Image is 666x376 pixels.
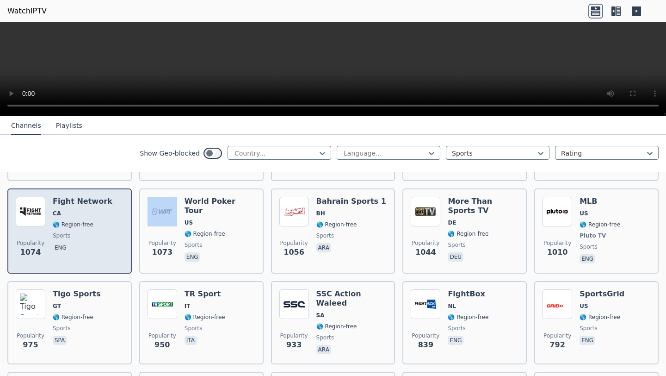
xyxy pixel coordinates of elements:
[7,6,47,17] a: WatchIPTV
[286,339,302,351] span: 933
[316,232,334,239] span: sports
[56,117,82,135] button: Playlists
[448,302,456,310] span: NL
[280,332,308,339] span: Popularity
[53,197,112,206] h6: Fight Network
[547,247,568,258] span: 1010
[185,302,191,310] span: IT
[17,332,44,339] span: Popularity
[316,197,386,206] h6: Bahrain Sports 1
[185,230,225,238] span: 🌎 Region-free
[185,336,197,345] p: ita
[448,313,488,321] span: 🌎 Region-free
[17,239,44,247] span: Popularity
[140,149,200,158] label: Show Geo-blocked
[279,197,309,226] img: Bahrain Sports 1
[580,210,588,217] span: US
[185,289,225,299] h6: TR Sport
[316,221,357,228] span: 🌎 Region-free
[580,197,620,206] h6: MLB
[316,210,325,217] span: BH
[411,197,440,226] img: More Than Sports TV
[412,332,439,339] span: Popularity
[448,289,488,299] h6: FightBox
[152,247,173,258] span: 1073
[448,325,465,332] span: sports
[580,302,588,310] span: US
[316,243,331,252] p: ara
[580,232,606,239] span: Pluto TV
[53,289,100,299] h6: Tigo Sports
[411,289,440,319] img: FightBox
[543,289,572,319] img: SportsGrid
[580,254,595,263] p: eng
[448,219,456,226] span: DE
[448,230,488,238] span: 🌎 Region-free
[53,336,67,345] p: spa
[280,239,308,247] span: Popularity
[16,289,45,319] img: Tigo Sports
[448,241,465,249] span: sports
[53,313,93,321] span: 🌎 Region-free
[448,252,463,262] p: deu
[415,247,436,258] span: 1044
[316,289,387,308] h6: SSC Action Waleed
[448,336,463,345] p: eng
[154,339,170,351] span: 950
[580,221,620,228] span: 🌎 Region-free
[53,232,70,239] span: sports
[543,239,571,247] span: Popularity
[53,325,70,332] span: sports
[11,117,41,135] button: Channels
[580,313,620,321] span: 🌎 Region-free
[20,247,41,258] span: 1074
[543,197,572,226] img: MLB
[412,239,439,247] span: Popularity
[53,221,93,228] span: 🌎 Region-free
[418,339,433,351] span: 839
[316,334,334,341] span: sports
[316,312,325,319] span: SA
[580,325,597,332] span: sports
[316,323,357,330] span: 🌎 Region-free
[580,336,595,345] p: eng
[185,313,225,321] span: 🌎 Region-free
[316,345,331,354] p: ara
[148,239,176,247] span: Popularity
[185,252,200,262] p: eng
[16,197,45,226] img: Fight Network
[148,289,177,319] img: TR Sport
[284,247,304,258] span: 1056
[185,325,202,332] span: sports
[580,243,597,251] span: sports
[185,219,193,226] span: US
[549,339,565,351] span: 792
[185,197,255,215] h6: World Poker Tour
[279,289,309,319] img: SSC Action Waleed
[580,289,624,299] h6: SportsGrid
[53,302,61,310] span: GT
[53,243,68,252] p: eng
[148,197,177,226] img: World Poker Tour
[543,332,571,339] span: Popularity
[185,241,202,249] span: sports
[53,210,61,217] span: CA
[23,339,38,351] span: 975
[148,332,176,339] span: Popularity
[448,197,518,215] h6: More Than Sports TV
